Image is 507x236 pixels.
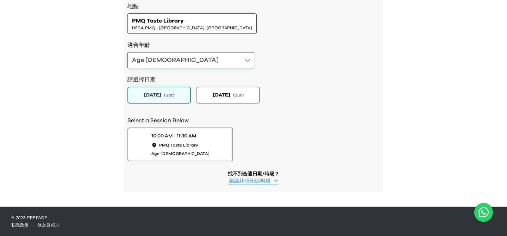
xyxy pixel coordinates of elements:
button: [DATE](Sun) [196,87,260,104]
div: 10:00 AM - 11:30 AM [151,132,196,139]
h3: 地點 [127,2,380,11]
span: PMQ Taste Library [159,142,198,148]
a: 私隱政策 [11,223,29,227]
button: [DATE](Sat) [127,87,191,104]
button: 建議其他日期/時段 [229,178,278,185]
button: 10:00 AM - 11:30 AMPMQ Taste LibraryAge [DEMOGRAPHIC_DATA] [127,128,233,161]
a: 條款及細則 [38,223,60,227]
span: PMQ Taste Library [132,17,184,25]
button: Open WhatsApp chat [474,203,493,222]
div: 找不到合適日期/時段？ [228,170,279,178]
span: ( Sat ) [164,92,174,98]
h2: 請選擇日期 [127,75,380,84]
span: H504, PMQ - [GEOGRAPHIC_DATA], [GEOGRAPHIC_DATA] [132,25,252,31]
button: Age [DEMOGRAPHIC_DATA] [127,52,254,68]
span: [DATE] [213,92,230,99]
div: Age [DEMOGRAPHIC_DATA] [132,55,219,65]
p: © 2025 Preface [11,215,496,221]
h2: Select a Session Below [127,116,380,125]
span: Age [DEMOGRAPHIC_DATA] [151,151,209,156]
a: Chat with us on WhatsApp [474,203,493,222]
h3: 適合年齡 [127,41,380,49]
span: · [29,223,38,227]
span: ( Sun ) [233,92,244,98]
span: [DATE] [144,92,161,99]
